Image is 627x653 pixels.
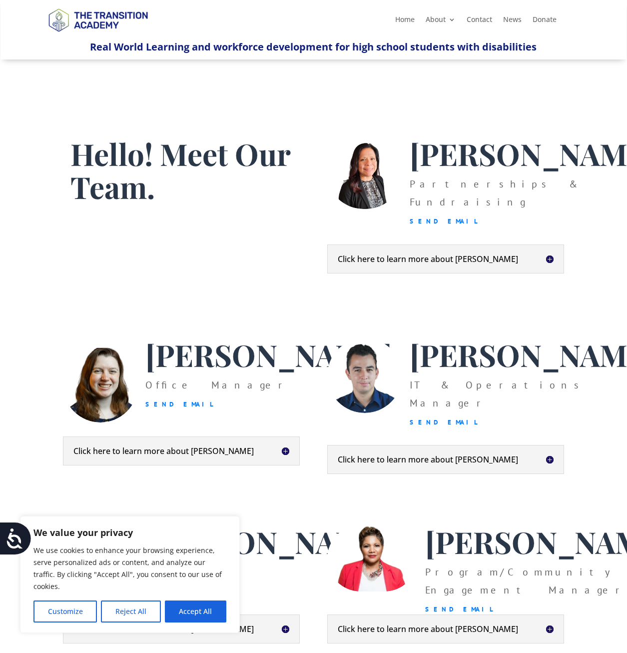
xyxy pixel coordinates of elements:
[101,600,160,622] button: Reject All
[90,40,537,53] span: Real World Learning and workforce development for high school students with disabilities
[503,16,522,27] a: News
[425,605,494,613] a: Send Email
[33,526,226,538] p: We value your privacy
[33,600,97,622] button: Customize
[410,418,478,426] a: Send Email
[44,30,152,39] a: Logo-Noticias
[338,255,554,263] h5: Click here to learn more about [PERSON_NAME]
[410,177,578,208] span: Partnerships & Fundraising
[395,16,415,27] a: Home
[467,16,492,27] a: Contact
[145,400,214,408] a: Send Email
[410,217,478,225] a: Send Email
[145,521,392,561] span: [PERSON_NAME]
[63,338,138,423] img: Heather Jackson
[145,334,392,374] span: [PERSON_NAME]
[426,16,456,27] a: About
[145,376,392,413] p: Office Manager
[533,16,557,27] a: Donate
[73,447,289,455] h5: Click here to learn more about [PERSON_NAME]
[338,455,554,463] h5: Click here to learn more about [PERSON_NAME]
[33,544,226,592] p: We use cookies to enhance your browsing experience, serve personalized ads or content, and analyz...
[70,133,290,206] span: Hello! Meet Our Team.
[145,563,392,600] div: CEO
[165,600,226,622] button: Accept All
[44,2,152,37] img: TTA Brand_TTA Primary Logo_Horizontal_Light BG
[338,625,554,633] h5: Click here to learn more about [PERSON_NAME]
